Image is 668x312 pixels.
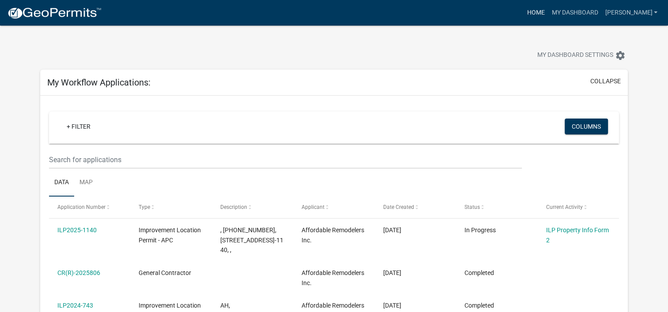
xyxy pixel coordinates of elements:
a: Map [74,169,98,197]
span: General Contractor [139,269,191,276]
span: Date Created [383,204,414,210]
span: Description [220,204,247,210]
a: CR(R)-2025806 [57,269,100,276]
a: Home [523,4,548,21]
span: , 002-077-100, 405 S GRACELAND AVE, Kleemann, ILP2025-1140, , [220,227,283,254]
datatable-header-cell: Application Number [49,197,130,218]
span: Application Number [57,204,106,210]
span: Improvement Location Permit - APC [139,227,201,244]
button: collapse [590,77,621,86]
span: Affordable Remodelers Inc. [302,227,364,244]
button: My Dashboard Settingssettings [530,47,633,64]
datatable-header-cell: Description [212,197,293,218]
datatable-header-cell: Current Activity [537,197,619,218]
a: ILP2024-743 [57,302,93,309]
span: Current Activity [546,204,582,210]
a: [PERSON_NAME] [601,4,661,21]
span: 04/10/2025 [383,269,401,276]
a: My Dashboard [548,4,601,21]
span: My Dashboard Settings [537,50,613,61]
i: settings [615,50,626,61]
a: ILP Property Info Form 2 [546,227,608,244]
span: Applicant [302,204,325,210]
a: Data [49,169,74,197]
input: Search for applications [49,151,522,169]
h5: My Workflow Applications: [47,77,151,88]
span: Completed [464,269,494,276]
datatable-header-cell: Status [456,197,537,218]
a: + Filter [60,119,98,134]
datatable-header-cell: Type [130,197,211,218]
a: ILP2025-1140 [57,227,97,234]
button: Columns [565,119,608,134]
span: In Progress [464,227,496,234]
span: 09/09/2025 [383,227,401,234]
span: Affordable Remodelers Inc. [302,269,364,286]
span: Status [464,204,480,210]
span: Completed [464,302,494,309]
datatable-header-cell: Date Created [374,197,456,218]
span: Type [139,204,150,210]
datatable-header-cell: Applicant [293,197,374,218]
span: 07/01/2024 [383,302,401,309]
